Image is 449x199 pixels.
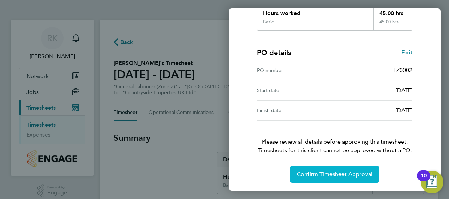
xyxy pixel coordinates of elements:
span: TZ0002 [393,67,412,73]
div: 45.00 hrs [373,19,412,30]
button: Open Resource Center, 10 new notifications [421,171,443,193]
p: Please review all details before approving this timesheet. [249,121,421,155]
button: Confirm Timesheet Approval [290,166,379,183]
h4: PO details [257,48,291,58]
div: PO number [257,66,335,74]
span: Edit [401,49,412,56]
div: 10 [420,176,427,185]
div: Basic [263,19,274,25]
div: Start date [257,86,335,95]
div: [DATE] [335,86,412,95]
div: [DATE] [335,106,412,115]
div: Hours worked [257,4,373,19]
div: 45.00 hrs [373,4,412,19]
span: Timesheets for this client cannot be approved without a PO. [249,146,421,155]
span: Confirm Timesheet Approval [297,171,372,178]
a: Edit [401,48,412,57]
div: Finish date [257,106,335,115]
